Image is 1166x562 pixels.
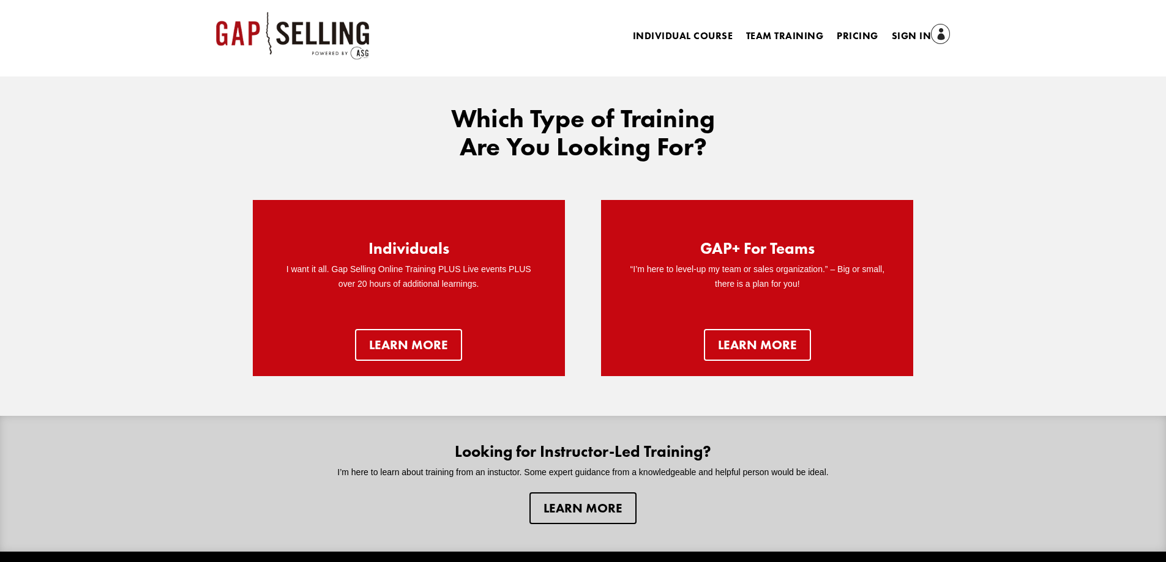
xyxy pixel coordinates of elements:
[529,492,637,524] a: Learn more
[892,28,951,45] a: Sign In
[277,262,540,292] p: I want it all. Gap Selling Online Training PLUS Live events PLUS over 20 hours of additional lear...
[355,329,462,361] a: Learn more
[368,240,449,262] h2: Individuals
[315,443,852,465] h2: Looking for Instructor-Led Training?
[746,32,823,45] a: Team Training
[704,329,811,361] a: learn more
[700,240,815,262] h2: GAP+ For Teams
[633,32,733,45] a: Individual Course
[626,262,889,292] p: “I’m here to level-up my team or sales organization.” – Big or small, there is a plan for you!
[837,32,878,45] a: Pricing
[315,465,852,480] p: I’m here to learn about training from an instuctor. Some expert guidance from a knowledgeable and...
[430,105,736,167] h2: Which Type of Training Are You Looking For?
